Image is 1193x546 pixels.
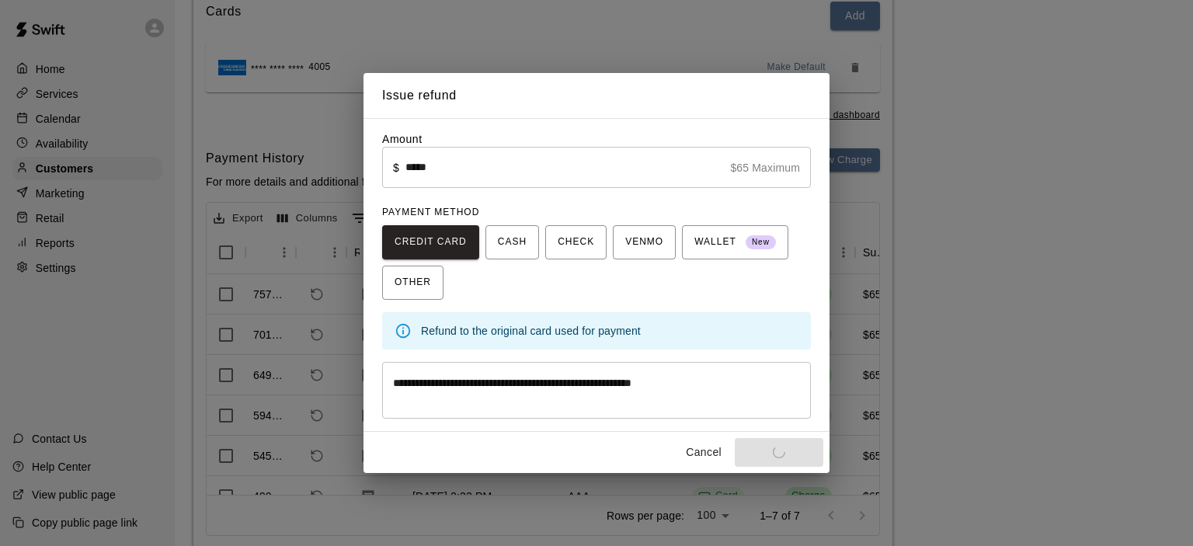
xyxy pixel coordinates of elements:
p: $ [393,160,399,176]
p: $65 Maximum [730,160,800,176]
button: VENMO [613,225,676,259]
span: CREDIT CARD [395,230,467,255]
button: CASH [485,225,539,259]
span: New [746,232,776,253]
span: VENMO [625,230,663,255]
div: Refund to the original card used for payment [421,317,798,345]
label: Amount [382,133,423,145]
button: WALLET New [682,225,788,259]
span: OTHER [395,270,431,295]
span: CHECK [558,230,594,255]
h2: Issue refund [363,73,830,118]
button: CHECK [545,225,607,259]
button: CREDIT CARD [382,225,479,259]
span: PAYMENT METHOD [382,207,479,217]
button: Cancel [679,438,729,467]
span: CASH [498,230,527,255]
span: WALLET [694,230,776,255]
button: OTHER [382,266,443,300]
